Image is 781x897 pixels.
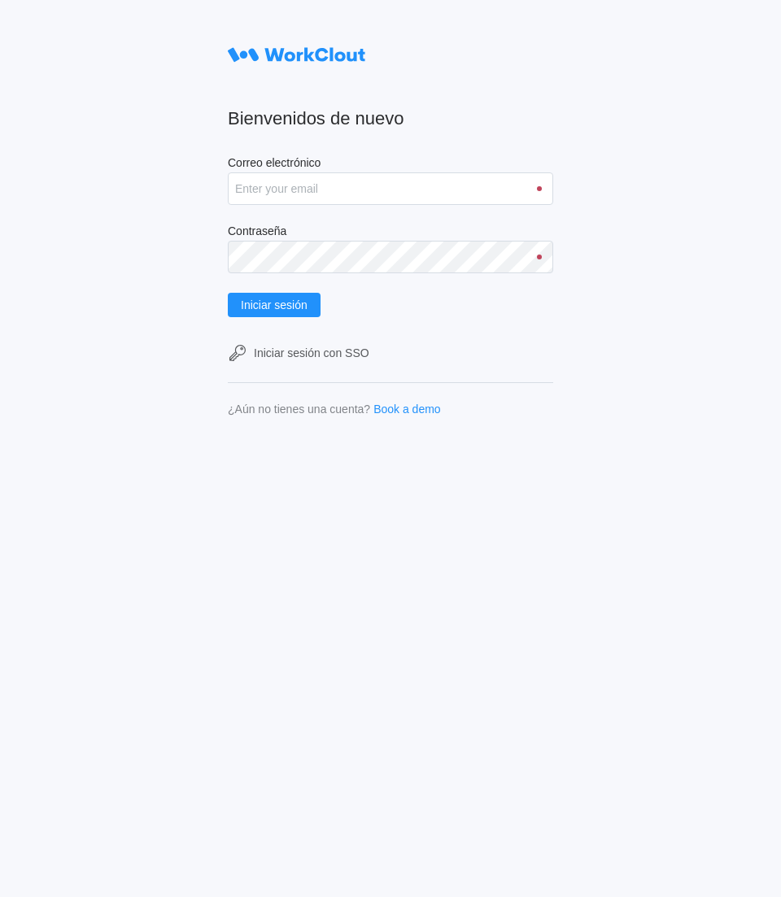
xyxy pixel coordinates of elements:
[373,403,441,416] a: Book a demo
[228,403,370,416] div: ¿Aún no tienes una cuenta?
[228,107,553,130] h2: Bienvenidos de nuevo
[228,293,321,317] button: Iniciar sesión
[254,346,369,359] div: Iniciar sesión con SSO
[228,156,553,172] label: Correo electrónico
[228,343,553,363] a: Iniciar sesión con SSO
[228,172,553,205] input: Enter your email
[241,299,308,311] span: Iniciar sesión
[228,224,553,241] label: Contraseña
